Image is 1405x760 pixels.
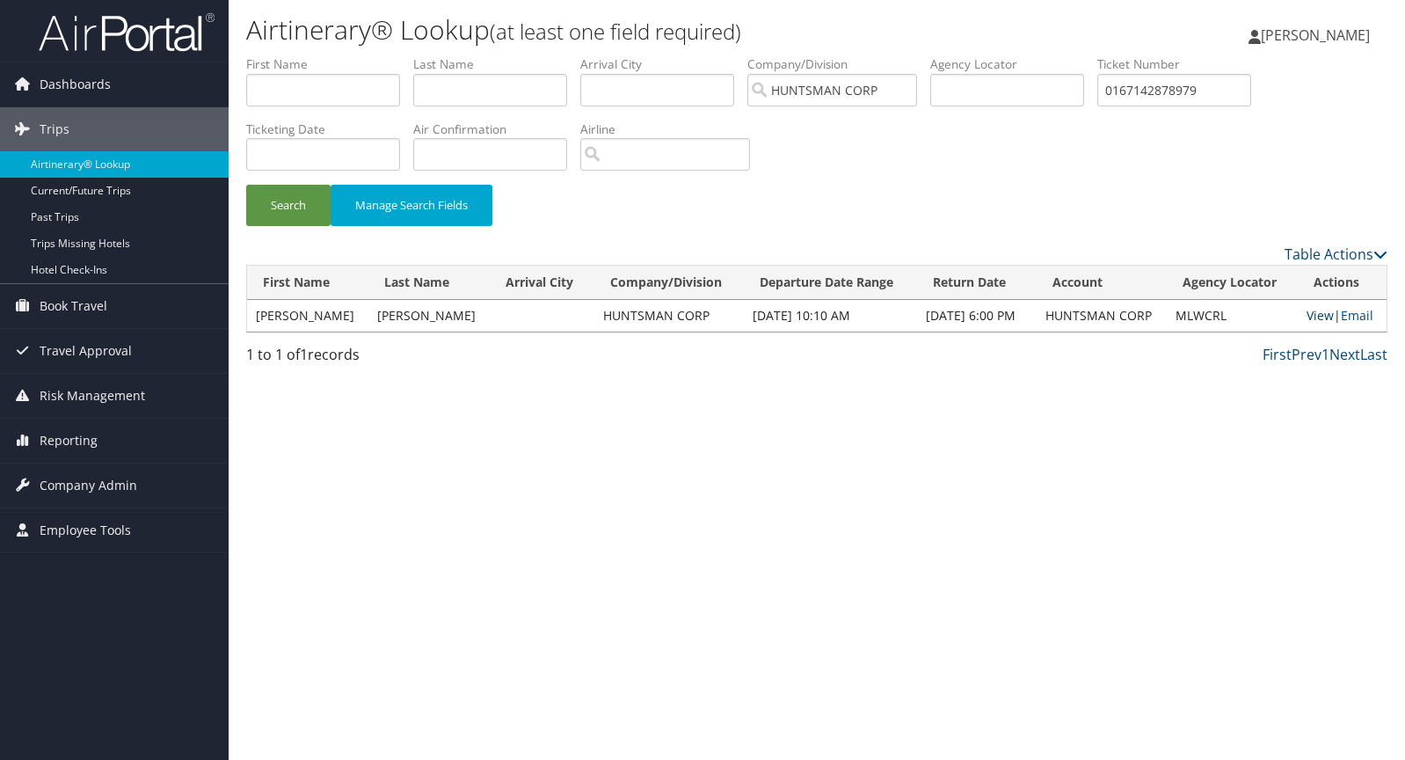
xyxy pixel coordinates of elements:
[331,185,492,226] button: Manage Search Fields
[1292,345,1321,364] a: Prev
[246,11,1007,48] h1: Airtinerary® Lookup
[1360,345,1387,364] a: Last
[1341,307,1373,324] a: Email
[594,266,745,300] th: Company/Division
[40,284,107,328] span: Book Travel
[1321,345,1329,364] a: 1
[1307,307,1334,324] a: View
[747,55,930,73] label: Company/Division
[917,300,1037,332] td: [DATE] 6:00 PM
[1329,345,1360,364] a: Next
[413,121,580,138] label: Air Confirmation
[40,107,69,151] span: Trips
[1298,266,1387,300] th: Actions
[580,55,747,73] label: Arrival City
[40,62,111,106] span: Dashboards
[1097,55,1264,73] label: Ticket Number
[40,374,145,418] span: Risk Management
[39,11,215,53] img: airportal-logo.png
[580,121,763,138] label: Airline
[40,464,137,508] span: Company Admin
[413,55,580,73] label: Last Name
[246,185,331,226] button: Search
[246,121,413,138] label: Ticketing Date
[40,419,98,463] span: Reporting
[744,266,917,300] th: Departure Date Range: activate to sort column ascending
[1037,266,1167,300] th: Account: activate to sort column ascending
[1263,345,1292,364] a: First
[368,266,490,300] th: Last Name: activate to sort column ascending
[40,508,131,552] span: Employee Tools
[40,329,132,373] span: Travel Approval
[1037,300,1167,332] td: HUNTSMAN CORP
[744,300,917,332] td: [DATE] 10:10 AM
[490,266,593,300] th: Arrival City: activate to sort column ascending
[368,300,490,332] td: [PERSON_NAME]
[246,55,413,73] label: First Name
[300,345,308,364] span: 1
[1248,9,1387,62] a: [PERSON_NAME]
[1261,26,1370,45] span: [PERSON_NAME]
[1167,266,1299,300] th: Agency Locator: activate to sort column ascending
[1167,300,1299,332] td: MLWCRL
[246,344,512,374] div: 1 to 1 of records
[917,266,1037,300] th: Return Date: activate to sort column ascending
[490,17,741,46] small: (at least one field required)
[594,300,745,332] td: HUNTSMAN CORP
[1285,245,1387,264] a: Table Actions
[1298,300,1387,332] td: |
[247,266,368,300] th: First Name: activate to sort column ascending
[930,55,1097,73] label: Agency Locator
[247,300,368,332] td: [PERSON_NAME]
